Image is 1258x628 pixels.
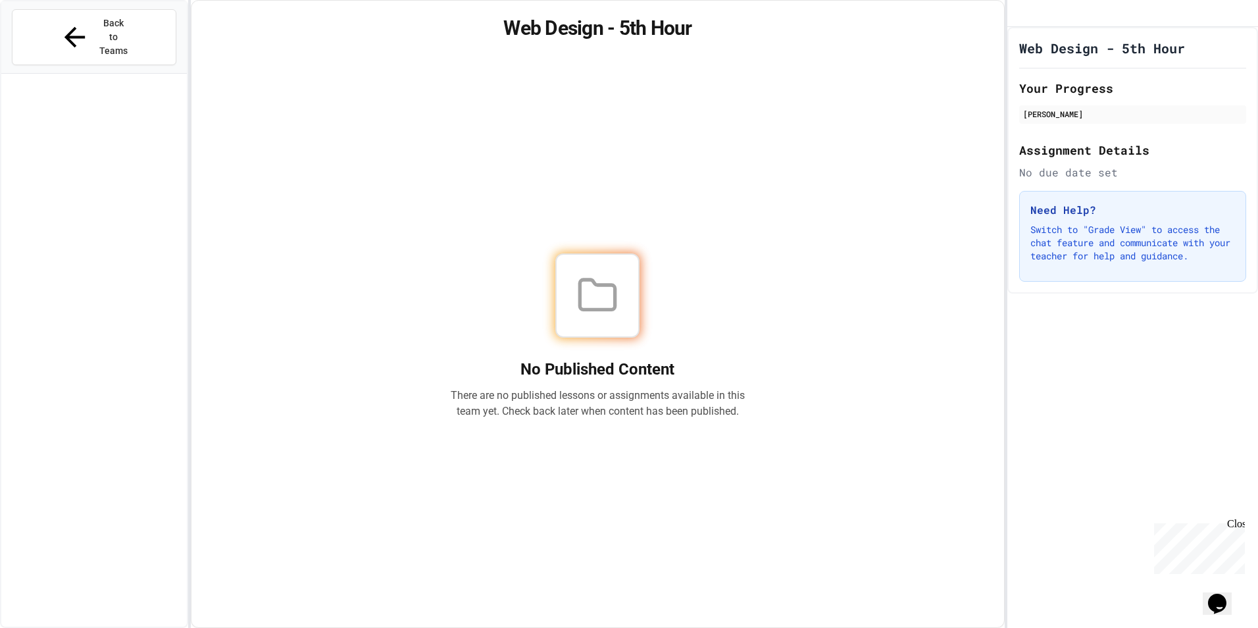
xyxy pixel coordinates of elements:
h2: Your Progress [1019,79,1246,97]
h1: Web Design - 5th Hour [207,16,989,40]
p: There are no published lessons or assignments available in this team yet. Check back later when c... [450,388,745,419]
h3: Need Help? [1030,202,1235,218]
iframe: chat widget [1203,575,1245,615]
p: Switch to "Grade View" to access the chat feature and communicate with your teacher for help and ... [1030,223,1235,263]
h2: No Published Content [450,359,745,380]
iframe: chat widget [1149,518,1245,574]
h1: Web Design - 5th Hour [1019,39,1185,57]
span: Back to Teams [98,16,129,58]
h2: Assignment Details [1019,141,1246,159]
div: No due date set [1019,165,1246,180]
div: Chat with us now!Close [5,5,91,84]
button: Back to Teams [12,9,176,65]
div: [PERSON_NAME] [1023,108,1242,120]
